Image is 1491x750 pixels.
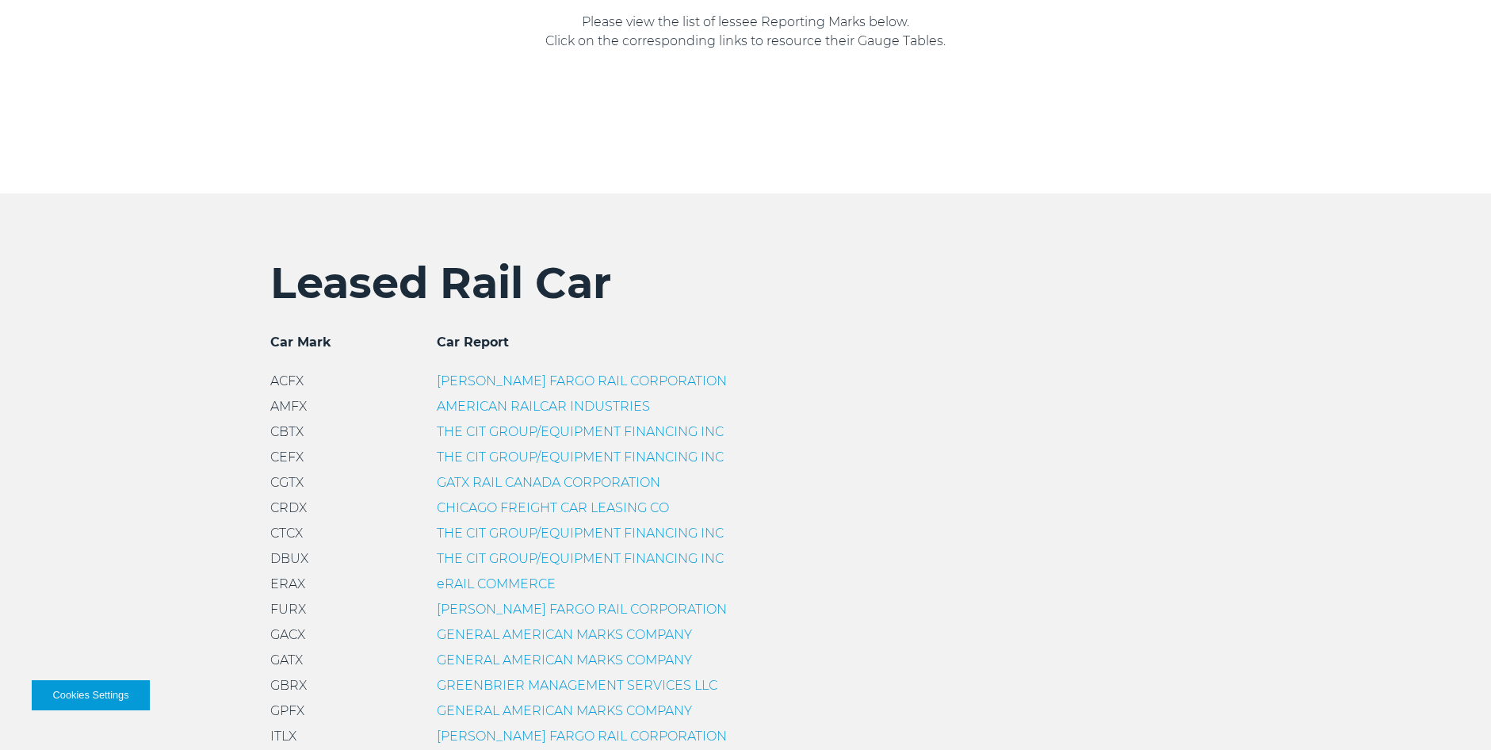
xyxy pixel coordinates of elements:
a: GENERAL AMERICAN MARKS COMPANY [437,703,692,718]
span: DBUX [270,551,308,566]
a: CHICAGO FREIGHT CAR LEASING CO [437,500,669,515]
span: ERAX [270,576,305,591]
span: Car Mark [270,335,331,350]
span: GATX [270,652,303,668]
a: THE CIT GROUP/EQUIPMENT FINANCING INC [437,450,724,465]
a: [PERSON_NAME] FARGO RAIL CORPORATION [437,729,727,744]
span: ITLX [270,729,296,744]
a: eRAIL COMMERCE [437,576,556,591]
a: GENERAL AMERICAN MARKS COMPANY [437,627,692,642]
a: THE CIT GROUP/EQUIPMENT FINANCING INC [437,551,724,566]
span: ACFX [270,373,304,388]
a: GATX RAIL CANADA CORPORATION [437,475,660,490]
a: GENERAL AMERICAN MARKS COMPANY [437,652,692,668]
a: THE CIT GROUP/EQUIPMENT FINANCING INC [437,526,724,541]
iframe: Chat Widget [1412,674,1491,750]
h2: Leased Rail Car [270,257,1221,309]
span: CTCX [270,526,303,541]
span: GPFX [270,703,304,718]
button: Cookies Settings [32,680,150,710]
span: FURX [270,602,306,617]
span: CRDX [270,500,307,515]
a: [PERSON_NAME] FARGO RAIL CORPORATION [437,373,727,388]
a: AMERICAN RAILCAR INDUSTRIES [437,399,650,414]
span: GBRX [270,678,307,693]
span: CEFX [270,450,304,465]
span: Car Report [437,335,509,350]
span: AMFX [270,399,307,414]
span: GACX [270,627,305,642]
a: THE CIT GROUP/EQUIPMENT FINANCING INC [437,424,724,439]
p: Please view the list of lessee Reporting Marks below. Click on the corresponding links to resourc... [385,13,1107,51]
a: GREENBRIER MANAGEMENT SERVICES LLC [437,678,717,693]
span: CBTX [270,424,304,439]
a: [PERSON_NAME] FARGO RAIL CORPORATION [437,602,727,617]
span: CGTX [270,475,304,490]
